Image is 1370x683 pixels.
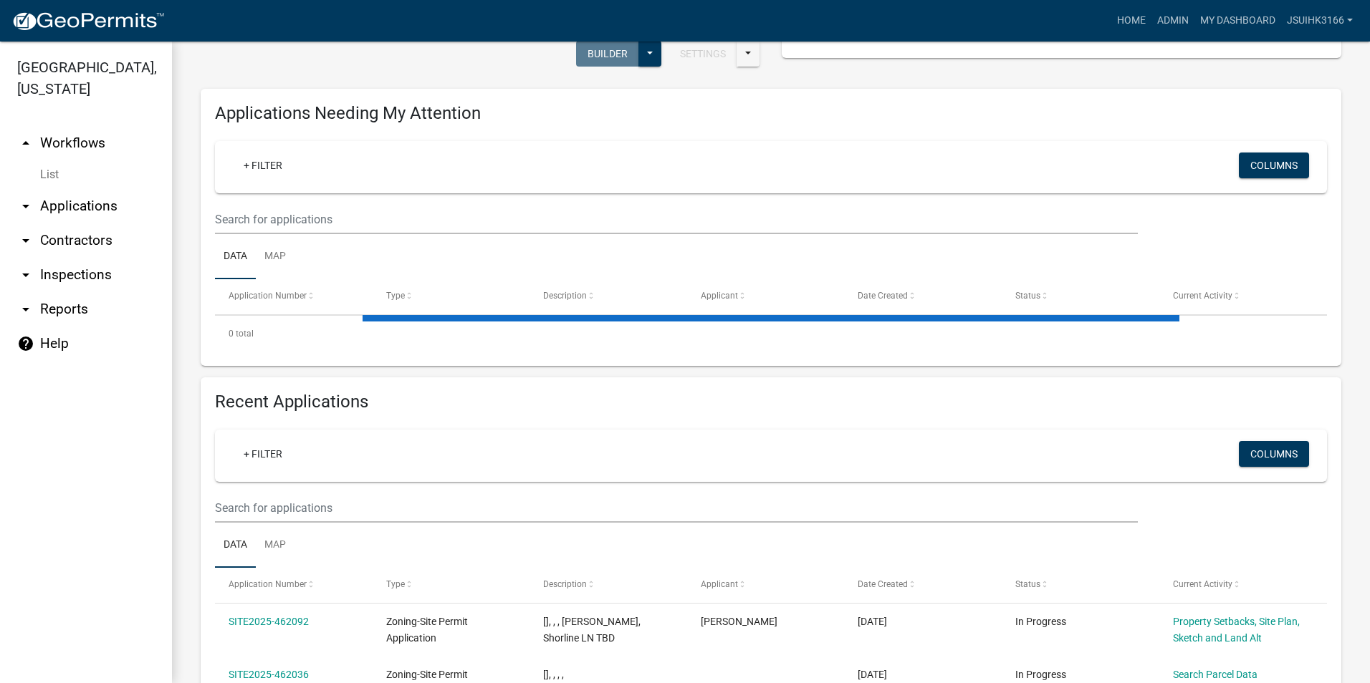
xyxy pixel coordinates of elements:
[229,579,307,589] span: Application Number
[232,152,294,178] a: + Filter
[1015,669,1066,680] span: In Progress
[1239,152,1309,178] button: Columns
[229,669,309,680] a: SITE2025-462036
[1015,616,1066,627] span: In Progress
[858,291,908,301] span: Date Created
[1015,579,1040,589] span: Status
[1194,7,1281,34] a: My Dashboard
[215,103,1327,124] h4: Applications Needing My Attention
[1173,291,1232,301] span: Current Activity
[386,579,405,589] span: Type
[17,198,34,215] i: arrow_drop_down
[386,291,405,301] span: Type
[1159,279,1316,314] datatable-header-cell: Current Activity
[701,616,777,627] span: Al Clark
[1239,441,1309,467] button: Columns
[1173,579,1232,589] span: Current Activity
[543,579,587,589] span: Description
[256,523,294,568] a: Map
[373,279,530,314] datatable-header-cell: Type
[215,523,256,568] a: Data
[844,568,1002,602] datatable-header-cell: Date Created
[844,279,1002,314] datatable-header-cell: Date Created
[543,616,641,644] span: [], , , JOSEPH SCHROEDER, Shorline LN TBD
[215,392,1327,412] h4: Recent Applications
[229,291,307,301] span: Application Number
[530,568,687,602] datatable-header-cell: Description
[17,135,34,152] i: arrow_drop_up
[1111,7,1151,34] a: Home
[1173,669,1258,680] a: Search Parcel Data
[1281,7,1359,34] a: Jsuihk3166
[17,301,34,318] i: arrow_drop_down
[17,266,34,284] i: arrow_drop_down
[530,279,687,314] datatable-header-cell: Description
[669,41,737,67] button: Settings
[701,579,738,589] span: Applicant
[256,234,294,280] a: Map
[858,616,887,627] span: 08/11/2025
[17,232,34,249] i: arrow_drop_down
[17,335,34,352] i: help
[373,568,530,602] datatable-header-cell: Type
[1159,568,1316,602] datatable-header-cell: Current Activity
[215,234,256,280] a: Data
[386,616,468,644] span: Zoning-Site Permit Application
[576,41,639,67] button: Builder
[687,279,845,314] datatable-header-cell: Applicant
[215,279,373,314] datatable-header-cell: Application Number
[701,291,738,301] span: Applicant
[215,205,1138,234] input: Search for applications
[229,616,309,627] a: SITE2025-462092
[1002,568,1159,602] datatable-header-cell: Status
[1173,616,1300,644] a: Property Setbacks, Site Plan, Sketch and Land Alt
[1151,7,1194,34] a: Admin
[1002,279,1159,314] datatable-header-cell: Status
[543,669,564,680] span: [], , , ,
[1015,291,1040,301] span: Status
[215,568,373,602] datatable-header-cell: Application Number
[543,291,587,301] span: Description
[687,568,845,602] datatable-header-cell: Applicant
[858,669,887,680] span: 08/11/2025
[215,316,1327,352] div: 0 total
[232,441,294,467] a: + Filter
[215,493,1138,523] input: Search for applications
[858,579,908,589] span: Date Created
